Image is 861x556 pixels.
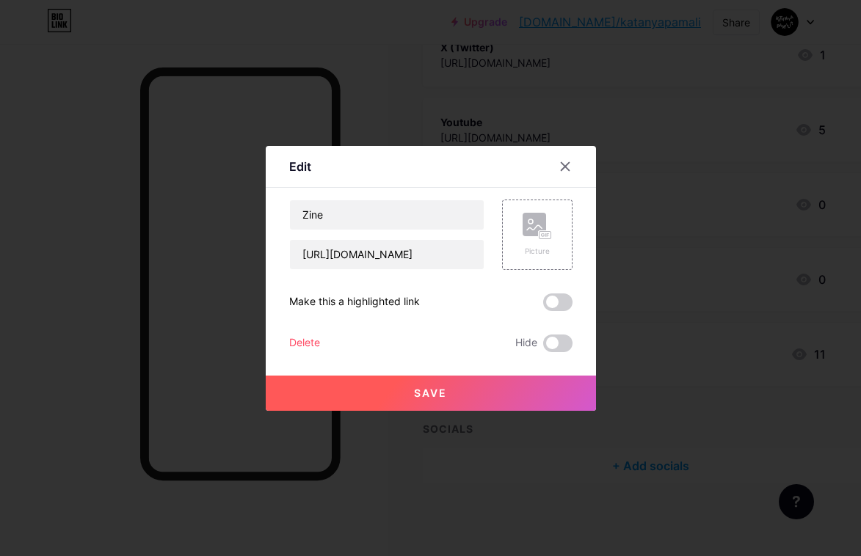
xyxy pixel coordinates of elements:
div: Delete [289,334,320,352]
div: Edit [289,158,311,175]
button: Save [266,376,596,411]
span: Hide [515,334,537,352]
div: Make this a highlighted link [289,293,420,311]
input: Title [290,200,484,230]
input: URL [290,240,484,269]
div: Picture [523,246,552,257]
span: Save [414,387,447,399]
